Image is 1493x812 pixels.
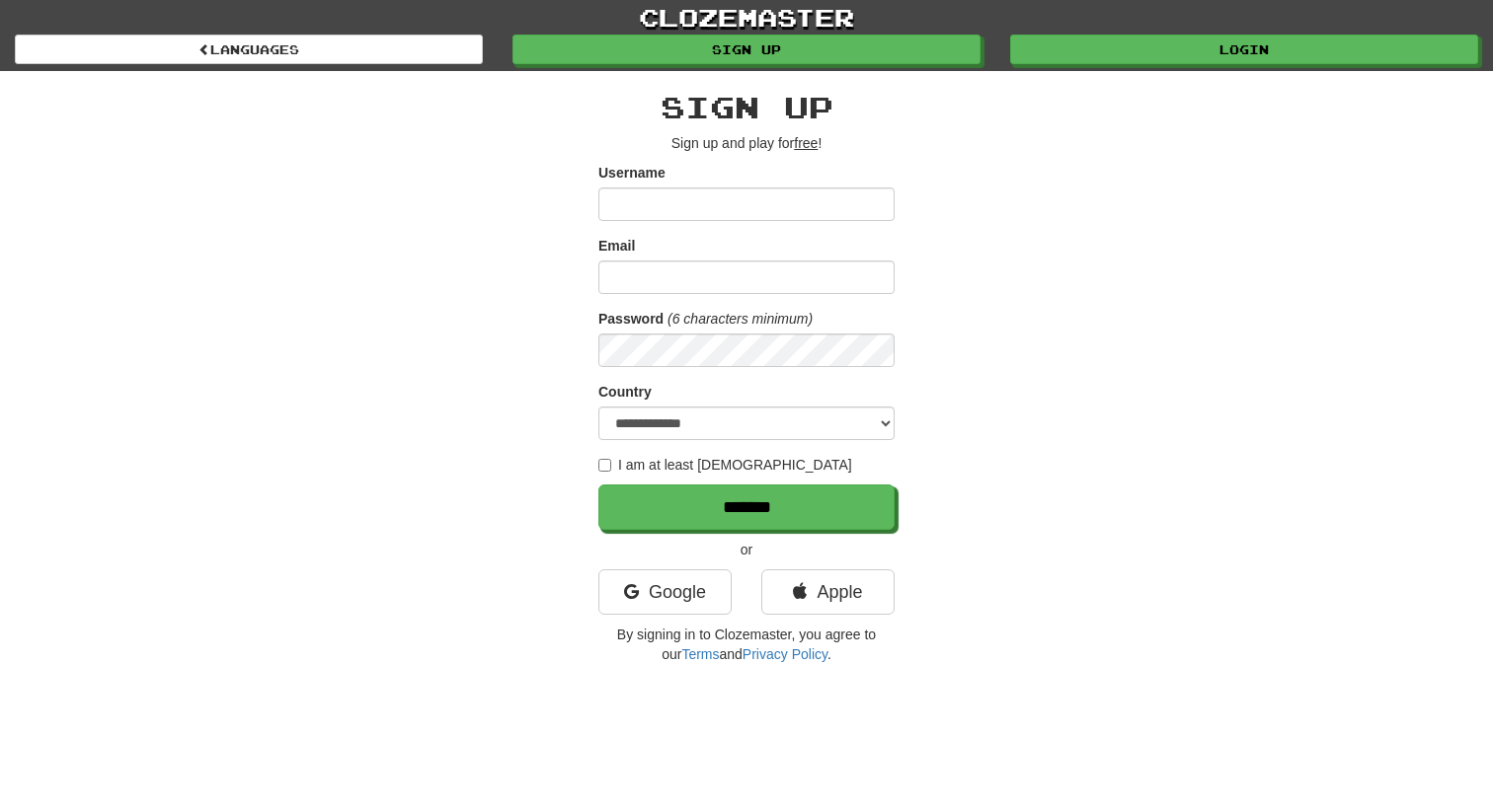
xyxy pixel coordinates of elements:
[598,91,895,123] h2: Sign up
[681,646,719,662] a: Terms
[15,35,483,64] a: Languages
[598,569,732,615] a: Google
[794,135,818,151] u: free
[743,646,827,662] a: Privacy Policy
[598,540,895,559] p: or
[668,311,813,327] em: (6 characters minimum)
[598,625,895,664] p: By signing in to Clozemaster, you agree to our and .
[512,35,981,64] a: Sign up
[598,455,852,475] label: I am at least [DEMOGRAPHIC_DATA]
[598,163,666,183] label: Username
[598,459,611,472] input: I am at least [DEMOGRAPHIC_DATA]
[761,569,895,615] a: Apple
[598,236,635,256] label: Email
[598,133,895,153] p: Sign up and play for !
[598,309,664,329] label: Password
[1010,35,1478,64] a: Login
[598,382,652,402] label: Country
